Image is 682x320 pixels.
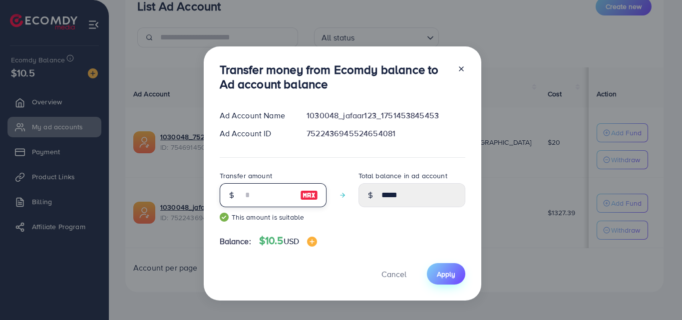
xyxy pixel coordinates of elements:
[220,236,251,247] span: Balance:
[259,235,317,247] h4: $10.5
[300,189,318,201] img: image
[220,213,229,222] img: guide
[220,62,449,91] h3: Transfer money from Ecomdy balance to Ad account balance
[369,263,419,285] button: Cancel
[358,171,447,181] label: Total balance in ad account
[299,128,473,139] div: 7522436945524654081
[307,237,317,247] img: image
[212,110,299,121] div: Ad Account Name
[220,171,272,181] label: Transfer amount
[299,110,473,121] div: 1030048_jafaar123_1751453845453
[212,128,299,139] div: Ad Account ID
[220,212,327,222] small: This amount is suitable
[640,275,675,313] iframe: Chat
[284,236,299,247] span: USD
[381,269,406,280] span: Cancel
[437,269,455,279] span: Apply
[427,263,465,285] button: Apply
